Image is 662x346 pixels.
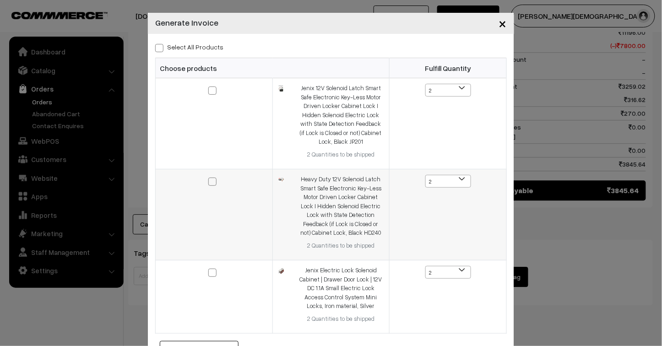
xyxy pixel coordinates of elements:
span: 2 [426,175,471,188]
span: 2 [425,84,471,97]
span: 2 [426,266,471,279]
button: Close [492,9,514,38]
div: Heavy Duty 12V Solenoid Latch Smart Safe Electronic Key-Less Motor Driven Locker Cabinet Lock I H... [298,175,384,238]
img: 17507475036426Cabinet-drawer-lock.jpg [278,178,284,182]
img: 166298919248885126ZgbD7QL.jpg [278,268,284,274]
img: 16629805244131H84b2989b906045df8bcd876ea802c0a1X.jpg [278,86,284,92]
div: 2 Quantities to be shipped [298,241,384,250]
span: 2 [426,84,471,97]
div: Jenix Electric Lock Solenoid Cabinet | Drawer Door Lock | 12V DC 1.1A Small Electric Lock Access ... [298,266,384,311]
span: 2 [425,266,471,279]
h4: Generate Invoice [155,16,218,29]
span: 2 [425,175,471,188]
label: Select all Products [155,42,223,52]
span: × [499,15,507,32]
th: Fulfill Quantity [390,58,507,78]
div: 2 Quantities to be shipped [298,150,384,159]
th: Choose products [156,58,390,78]
div: Jenix 12V Solenoid Latch Smart Safe Electronic Key-Less Motor Driven Locker Cabinet Lock I Hidden... [298,84,384,146]
div: 2 Quantities to be shipped [298,314,384,324]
